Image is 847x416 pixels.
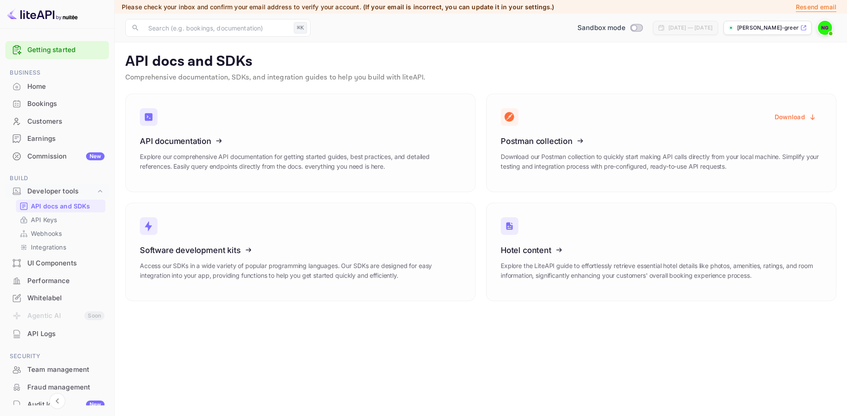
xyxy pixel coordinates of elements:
[27,258,105,269] div: UI Components
[49,393,65,409] button: Collapse navigation
[5,95,109,112] a: Bookings
[5,184,109,199] div: Developer tools
[143,19,290,37] input: Search (e.g. bookings, documentation)
[19,229,102,238] a: Webhooks
[140,261,461,280] p: Access our SDKs in a wide variety of popular programming languages. Our SDKs are designed for eas...
[5,78,109,95] div: Home
[19,215,102,224] a: API Keys
[5,113,109,130] div: Customers
[5,290,109,307] div: Whitelabel
[5,361,109,378] div: Team management
[5,95,109,113] div: Bookings
[86,401,105,408] div: New
[5,396,109,412] a: Audit logsNew
[27,117,105,127] div: Customers
[5,396,109,413] div: Audit logsNew
[5,290,109,306] a: Whitelabel
[501,152,822,171] p: Download our Postman collection to quickly start making API calls directly from your local machin...
[19,242,102,252] a: Integrations
[5,272,109,289] a: Performance
[86,152,105,160] div: New
[501,136,822,146] h3: Postman collection
[796,2,836,12] p: Resend email
[5,255,109,271] a: UI Components
[5,361,109,378] a: Team management
[27,400,105,410] div: Audit logs
[769,108,822,125] button: Download
[16,200,105,212] div: API docs and SDKs
[27,382,105,393] div: Fraud management
[16,227,105,240] div: Webhooks
[125,94,476,192] a: API documentationExplore our comprehensive API documentation for getting started guides, best pra...
[125,203,476,301] a: Software development kitsAccess our SDKs in a wide variety of popular programming languages. Our ...
[27,151,105,162] div: Commission
[122,3,361,11] span: Please check your inbox and confirm your email address to verify your account.
[27,293,105,303] div: Whitelabel
[27,365,105,375] div: Team management
[27,45,105,55] a: Getting started
[5,379,109,395] a: Fraud management
[7,7,78,21] img: LiteAPI logo
[486,203,836,301] a: Hotel contentExplore the LiteAPI guide to effortlessly retrieve essential hotel details like phot...
[668,24,712,32] div: [DATE] — [DATE]
[5,255,109,272] div: UI Components
[31,215,57,224] p: API Keys
[574,23,646,33] div: Switch to Production mode
[27,329,105,339] div: API Logs
[5,78,109,95] a: Home
[125,72,836,83] p: Comprehensive documentation, SDKs, and integration guides to help you build with liteAPI.
[140,152,461,171] p: Explore our comprehensive API documentation for getting started guides, best practices, and detai...
[27,99,105,109] div: Bookings
[125,53,836,71] p: API docs and SDKs
[27,186,96,197] div: Developer tools
[577,23,626,33] span: Sandbox mode
[737,24,798,32] p: [PERSON_NAME]-green-adx35.nuite...
[140,246,461,255] h3: Software development kits
[31,201,90,211] p: API docs and SDKs
[19,201,102,211] a: API docs and SDKs
[501,261,822,280] p: Explore the LiteAPI guide to effortlessly retrieve essential hotel details like photos, amenities...
[16,241,105,253] div: Integrations
[31,229,62,238] p: Webhooks
[27,134,105,144] div: Earnings
[140,136,461,146] h3: API documentation
[5,113,109,129] a: Customers
[16,213,105,226] div: API Keys
[818,21,832,35] img: Nick Green
[5,325,109,342] a: API Logs
[294,22,307,34] div: ⌘K
[5,379,109,396] div: Fraud management
[27,276,105,286] div: Performance
[5,352,109,361] span: Security
[5,148,109,165] div: CommissionNew
[31,242,66,252] p: Integrations
[363,3,555,11] span: (If your email is incorrect, you can update it in your settings.)
[5,174,109,183] span: Build
[5,68,109,78] span: Business
[5,148,109,164] a: CommissionNew
[27,82,105,92] div: Home
[5,41,109,59] div: Getting started
[5,130,109,147] a: Earnings
[5,272,109,290] div: Performance
[501,246,822,255] h3: Hotel content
